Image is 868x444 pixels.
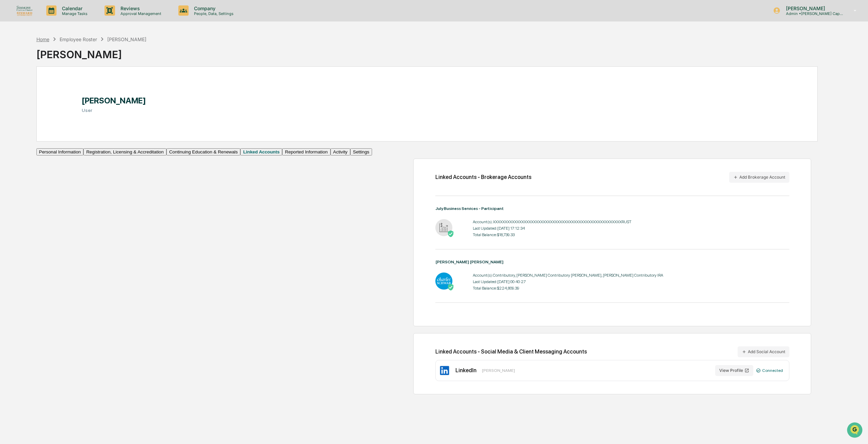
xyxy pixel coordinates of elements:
[455,367,477,374] div: LinkedIn
[23,52,112,59] div: Start new chat
[482,368,515,373] div: [PERSON_NAME]
[738,346,789,357] button: Add Social Account
[7,14,124,25] p: How can we help?
[473,286,663,291] div: Total Balance: $224,809.39
[82,96,146,105] h1: [PERSON_NAME]
[36,36,49,42] div: Home
[166,148,241,155] button: Continuing Education & Renewals
[47,83,87,95] a: 🗄️Attestations
[189,11,237,16] p: People, Data, Settings
[115,11,165,16] p: Approval Management
[715,365,753,376] button: View Profile
[49,86,55,92] div: 🗄️
[331,148,350,155] button: Activity
[36,148,84,155] button: Personal Information
[781,5,844,11] p: [PERSON_NAME]
[240,148,282,155] button: Linked Accounts
[4,96,46,108] a: 🔎Data Lookup
[82,108,146,113] h3: User
[435,273,452,290] img: Charles Schwab - Active
[435,206,789,211] div: July Business Services - Participant
[473,273,663,278] div: Account(s): Contributory, [PERSON_NAME] Contributory [PERSON_NAME], [PERSON_NAME] Contributory IRA
[23,59,86,64] div: We're available if you need us!
[846,422,865,440] iframe: Open customer support
[115,5,165,11] p: Reviews
[473,232,631,237] div: Total Balance: $18,739.33
[7,99,12,105] div: 🔎
[435,260,789,264] div: [PERSON_NAME] [PERSON_NAME]
[435,174,531,180] div: Linked Accounts - Brokerage Accounts
[350,148,372,155] button: Settings
[447,284,454,291] img: Active
[14,99,43,105] span: Data Lookup
[57,5,91,11] p: Calendar
[116,54,124,62] button: Start new chat
[57,11,91,16] p: Manage Tasks
[439,365,450,376] img: LinkedIn Icon
[14,86,44,93] span: Preclearance
[36,148,372,155] div: secondary tabs example
[473,226,631,231] div: Last Updated: [DATE] 17:12:34
[16,5,33,16] img: logo
[756,368,783,373] div: Connected
[4,83,47,95] a: 🖐️Preclearance
[7,86,12,92] div: 🖐️
[447,230,454,237] img: Active
[107,36,146,42] div: [PERSON_NAME]
[83,148,166,155] button: Registration, Licensing & Accreditation
[189,5,237,11] p: Company
[60,36,97,42] div: Employee Roster
[7,52,19,64] img: 1746055101610-c473b297-6a78-478c-a979-82029cc54cd1
[68,115,82,120] span: Pylon
[36,43,147,61] div: [PERSON_NAME]
[48,115,82,120] a: Powered byPylon
[781,11,844,16] p: Admin • [PERSON_NAME] Capital / [PERSON_NAME] Advisors
[435,219,452,236] img: July Business Services - Participant - Active
[473,219,631,224] div: Account(s): XXXXXXXXXXXXXXXXXXXXXXXXXXXXXXXXXXXXXXXXXXXXXXXXXXXXXXRUST
[729,172,789,183] button: Add Brokerage Account
[473,279,663,284] div: Last Updated: [DATE] 00:40:27
[435,346,789,357] div: Linked Accounts - Social Media & Client Messaging Accounts
[282,148,330,155] button: Reported Information
[56,86,84,93] span: Attestations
